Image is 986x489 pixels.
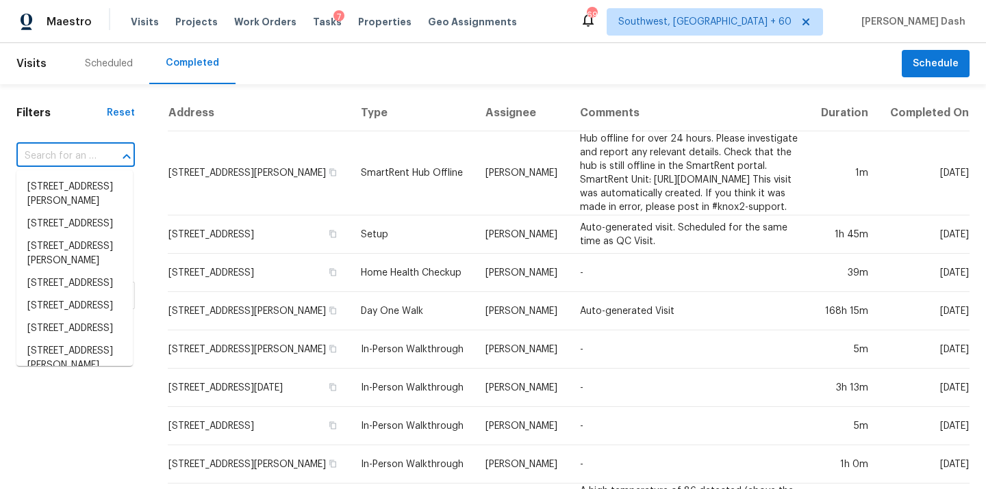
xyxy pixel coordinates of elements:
li: [STREET_ADDRESS] [16,272,133,295]
div: Completed [166,56,219,70]
td: [DATE] [879,369,970,407]
td: - [569,369,809,407]
td: 5m [809,407,878,445]
span: Visits [131,15,159,29]
button: Copy Address [327,381,339,393]
td: 39m [809,254,878,292]
span: Schedule [913,55,959,72]
td: [PERSON_NAME] [475,330,568,369]
td: [STREET_ADDRESS] [168,254,350,292]
td: 168h 15m [809,292,878,330]
button: Copy Address [327,166,339,179]
span: Southwest, [GEOGRAPHIC_DATA] + 60 [618,15,792,29]
div: Scheduled [85,57,133,70]
li: [STREET_ADDRESS][PERSON_NAME] [16,340,133,377]
td: 1h 0m [809,445,878,484]
td: [STREET_ADDRESS][PERSON_NAME] [168,445,350,484]
h1: Filters [16,106,107,120]
button: Copy Address [327,304,339,317]
td: [PERSON_NAME] [475,131,568,215]
td: [STREET_ADDRESS][PERSON_NAME] [168,292,350,330]
td: 1h 45m [809,215,878,254]
span: Maestro [47,15,92,29]
div: 7 [333,10,344,24]
td: [DATE] [879,131,970,215]
li: [STREET_ADDRESS] [16,317,133,340]
td: Day One Walk [350,292,475,330]
td: [STREET_ADDRESS][DATE] [168,369,350,407]
td: [PERSON_NAME] [475,369,568,407]
button: Copy Address [327,419,339,432]
span: Projects [175,15,218,29]
button: Copy Address [327,266,339,278]
li: [STREET_ADDRESS] [16,295,133,317]
th: Completed On [879,95,970,131]
td: Auto-generated Visit [569,292,809,330]
td: - [569,445,809,484]
td: [PERSON_NAME] [475,215,568,254]
th: Comments [569,95,809,131]
li: [STREET_ADDRESS] [16,213,133,235]
span: Work Orders [234,15,296,29]
td: [DATE] [879,292,970,330]
td: Setup [350,215,475,254]
td: Hub offline for over 24 hours. Please investigate and report any relevant details. Check that the... [569,131,809,215]
button: Close [117,147,136,166]
span: [PERSON_NAME] Dash [856,15,965,29]
th: Address [168,95,350,131]
td: 3h 13m [809,369,878,407]
td: [STREET_ADDRESS] [168,215,350,254]
span: Properties [358,15,412,29]
td: [DATE] [879,330,970,369]
li: [STREET_ADDRESS][PERSON_NAME] [16,176,133,213]
td: [PERSON_NAME] [475,407,568,445]
button: Copy Address [327,343,339,355]
div: Reset [107,106,135,120]
button: Schedule [902,50,970,78]
div: 697 [587,8,596,22]
input: Search for an address... [16,146,97,167]
td: [STREET_ADDRESS] [168,407,350,445]
td: - [569,407,809,445]
th: Duration [809,95,878,131]
td: 1m [809,131,878,215]
td: 5m [809,330,878,369]
td: In-Person Walkthrough [350,330,475,369]
td: Auto-generated visit. Scheduled for the same time as QC Visit. [569,215,809,254]
td: [PERSON_NAME] [475,445,568,484]
th: Type [350,95,475,131]
td: In-Person Walkthrough [350,407,475,445]
td: Home Health Checkup [350,254,475,292]
th: Assignee [475,95,568,131]
td: [DATE] [879,407,970,445]
td: [PERSON_NAME] [475,254,568,292]
span: Tasks [313,17,342,27]
td: [STREET_ADDRESS][PERSON_NAME] [168,330,350,369]
td: In-Person Walkthrough [350,445,475,484]
td: - [569,330,809,369]
button: Copy Address [327,458,339,470]
button: Copy Address [327,228,339,240]
span: Visits [16,49,47,79]
td: [PERSON_NAME] [475,292,568,330]
td: [STREET_ADDRESS][PERSON_NAME] [168,131,350,215]
td: [DATE] [879,254,970,292]
td: SmartRent Hub Offline [350,131,475,215]
span: Geo Assignments [428,15,517,29]
td: - [569,254,809,292]
td: [DATE] [879,445,970,484]
td: In-Person Walkthrough [350,369,475,407]
td: [DATE] [879,215,970,254]
li: [STREET_ADDRESS][PERSON_NAME] [16,235,133,272]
